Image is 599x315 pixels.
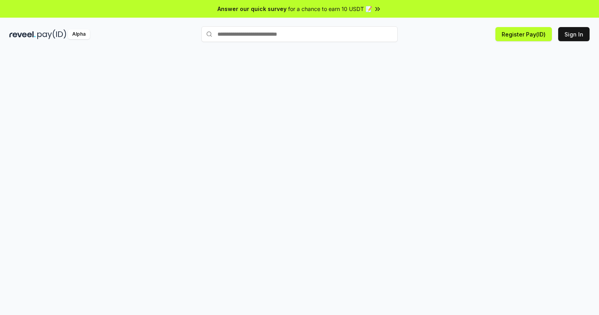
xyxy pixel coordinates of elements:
[217,5,287,13] span: Answer our quick survey
[68,29,90,39] div: Alpha
[9,29,36,39] img: reveel_dark
[495,27,552,41] button: Register Pay(ID)
[558,27,590,41] button: Sign In
[37,29,66,39] img: pay_id
[288,5,372,13] span: for a chance to earn 10 USDT 📝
